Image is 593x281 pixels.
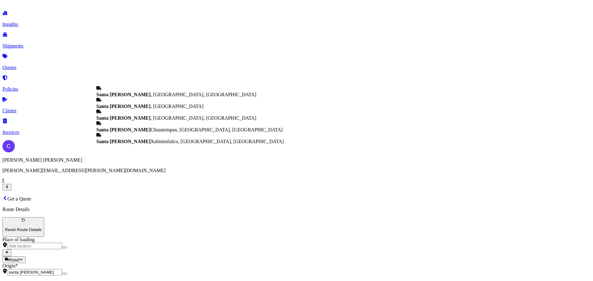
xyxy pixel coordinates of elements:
[2,65,591,70] p: Quotes
[5,227,42,232] p: Reset Route Details
[2,207,591,212] p: Route Details
[62,246,67,248] button: Show suggestions
[2,86,591,92] p: Policies
[2,263,591,269] div: Origin
[2,43,591,49] p: Shipments
[96,115,256,121] span: , [GEOGRAPHIC_DATA], [GEOGRAPHIC_DATA]
[96,115,151,121] b: Santa [PERSON_NAME]
[96,104,204,109] span: , [GEOGRAPHIC_DATA]
[2,22,591,27] p: Insights
[2,130,591,135] p: Invoices
[96,92,151,97] b: Santa [PERSON_NAME]
[96,127,151,132] b: Santa [PERSON_NAME]
[2,108,591,114] p: Claims
[7,243,62,249] input: Place of loading
[96,139,284,144] span: Xalmimilulco, [GEOGRAPHIC_DATA], [GEOGRAPHIC_DATA]
[96,92,256,97] span: , [GEOGRAPHIC_DATA], [GEOGRAPHIC_DATA]
[7,143,11,149] span: C
[2,237,591,242] div: Place of loading
[2,196,591,202] p: Get a Quote
[96,139,151,144] b: Santa [PERSON_NAME]
[2,256,26,263] button: Select transport
[62,273,67,275] button: Show suggestions
[96,86,284,144] div: Show suggestions
[7,269,62,275] input: Origin
[9,258,19,262] span: Road
[2,168,591,173] p: [PERSON_NAME][EMAIL_ADDRESS][PERSON_NAME][DOMAIN_NAME]
[96,127,283,132] span: Chiautempan, [GEOGRAPHIC_DATA], [GEOGRAPHIC_DATA]
[96,104,151,109] b: Santa [PERSON_NAME]
[2,157,591,163] p: [PERSON_NAME] [PERSON_NAME]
